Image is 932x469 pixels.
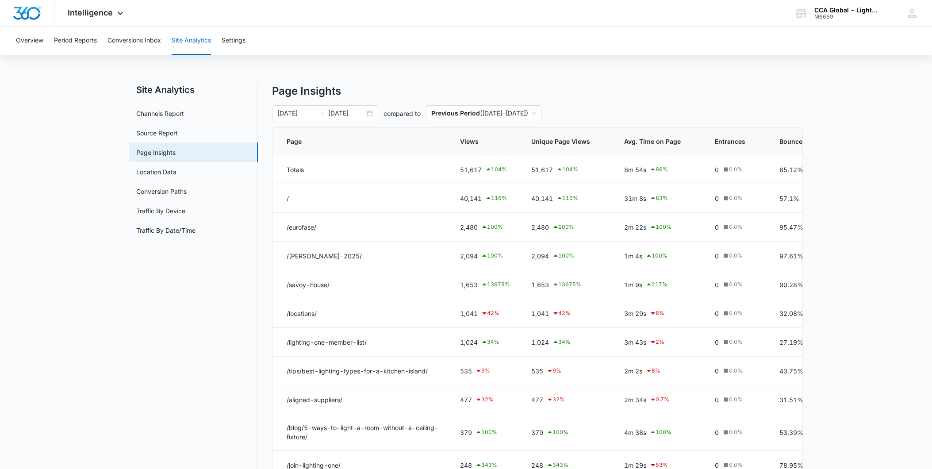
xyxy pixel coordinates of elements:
div: 0.0 % [722,223,743,231]
span: ( [DATE] – [DATE] ) [431,106,536,121]
td: /lighting-one-member-list/ [272,328,449,357]
div: 2,480 [531,222,603,232]
div: 0 [715,428,758,437]
div: 1,041 [460,308,510,319]
button: Overview [16,27,43,55]
button: Settings [222,27,245,55]
div: 34 % [552,337,571,347]
div: 32 % [546,394,565,405]
div: 51,617 [460,164,510,175]
div: 0.0 % [722,252,743,260]
div: 477 [460,394,510,405]
div: account id [814,14,879,20]
button: Site Analytics [172,27,211,55]
div: 4m 38s [624,427,694,438]
a: Location Data [136,167,176,177]
div: 0.0 % [722,367,743,375]
div: 1m 4s [624,250,694,261]
div: 2,480 [460,222,510,232]
div: 0 [715,309,758,318]
div: 1,024 [460,337,510,347]
a: Traffic By Date/Time [136,226,196,235]
p: Page Insights [272,83,803,99]
div: 0.0 % [722,281,743,288]
div: 53.39% [779,427,830,438]
td: /[PERSON_NAME]-2025/ [272,242,449,270]
td: / [272,184,449,213]
div: 100 % [552,250,574,261]
div: 0.0 % [722,396,743,404]
div: 0 [715,165,758,174]
div: 0.0 % [722,461,743,469]
div: 535 [460,365,510,376]
div: 8 % [645,365,660,376]
span: Avg. Time on Page [624,137,681,146]
div: 0 [715,366,758,376]
div: 42 % [481,308,499,319]
input: End date [328,108,365,118]
td: /tips/best-lighting-types-for-a-kitchen-island/ [272,357,449,385]
div: 100 % [546,427,568,438]
div: 34 % [481,337,499,347]
a: Conversion Paths [136,187,187,196]
div: 3m 29s [624,308,694,319]
div: 9 % [475,365,490,376]
span: Bounce Rate [779,137,817,146]
div: 32.08% [779,308,830,319]
td: /eurofase/ [272,213,449,242]
div: 217 % [645,279,667,290]
div: 31.51% [779,394,830,405]
div: 100 % [475,427,497,438]
div: 1m 9s [624,279,694,290]
div: 57.1% [779,193,830,204]
div: 42 % [552,308,571,319]
div: 27.19% [779,337,830,347]
div: 379 [531,427,603,438]
div: 2m 34s [624,394,694,405]
div: 83 % [649,193,668,204]
div: 1,041 [531,308,603,319]
div: 0.0 % [722,309,743,317]
div: 535 [531,365,603,376]
div: 0.7 % [649,394,669,405]
div: 100 % [481,250,503,261]
a: Traffic By Device [136,206,185,215]
div: 2,094 [531,250,603,261]
td: /savoy-house/ [272,270,449,299]
div: 97.61% [779,250,830,261]
span: Views [460,137,497,146]
div: 1,653 [460,279,510,290]
div: 0 [715,251,758,261]
td: /aligned-suppliers/ [272,385,449,414]
div: 100 % [481,222,503,232]
span: Unique Page Views [531,137,590,146]
div: 0 [715,395,758,404]
div: 8 % [649,308,664,319]
button: Period Reports [54,27,97,55]
td: /locations/ [272,299,449,328]
div: account name [814,7,879,14]
div: 0.0 % [722,194,743,202]
td: /blog/5-ways-to-light-a-room-without-a-ceiling-fixture/ [272,414,449,451]
div: 2,094 [460,250,510,261]
div: 104 % [485,164,507,175]
div: 100 % [649,222,671,232]
div: 0 [715,280,758,289]
div: 51,617 [531,164,603,175]
div: 90.28% [779,279,830,290]
p: compared to [384,109,421,118]
div: 0.0 % [722,338,743,346]
div: 13675 % [552,279,581,290]
button: Conversions Inbox [107,27,161,55]
div: 116 % [485,193,507,204]
div: 40,141 [460,193,510,204]
div: 477 [531,394,603,405]
div: 0.0 % [722,165,743,173]
div: 32 % [475,394,494,405]
div: 2 % [649,337,664,347]
input: Start date [277,108,314,118]
a: Source Report [136,128,178,138]
div: 0 [715,338,758,347]
div: 66 % [649,164,668,175]
div: 2m 2s [624,365,694,376]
